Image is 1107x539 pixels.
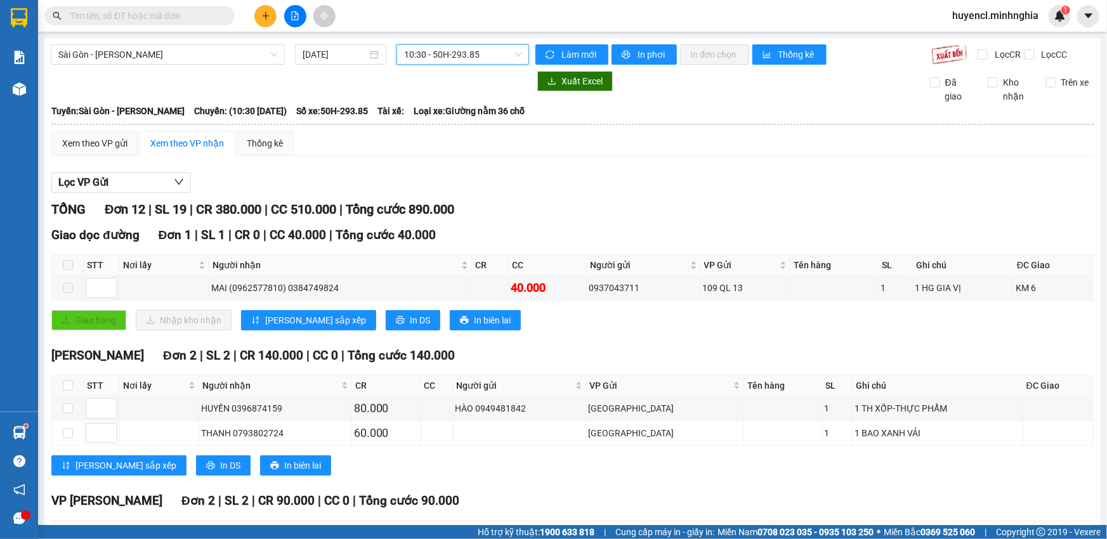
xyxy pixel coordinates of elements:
[855,426,1021,440] div: 1 BAO XANH VẢI
[201,426,350,440] div: THANH 0793802724
[247,136,283,150] div: Thống kê
[235,228,260,242] span: CR 0
[62,461,70,471] span: sort-ascending
[254,5,277,27] button: plus
[284,5,306,27] button: file-add
[414,104,525,118] span: Loại xe: Giường nằm 36 chỗ
[201,401,350,415] div: HUYỀN 0396874159
[240,348,303,363] span: CR 140.000
[855,401,1021,415] div: 1 TH XỐP-THỰC PHẨM
[586,396,745,421] td: Sài Gòn
[496,524,588,538] span: Người gửi
[51,493,162,508] span: VP [PERSON_NAME]
[159,228,192,242] span: Đơn 1
[1037,528,1045,536] span: copyright
[220,458,240,472] span: In DS
[879,255,913,276] th: SL
[271,202,336,217] span: CC 510.000
[359,493,459,508] span: Tổng cước 90.000
[744,375,822,396] th: Tên hàng
[701,276,790,301] td: 109 QL 13
[1014,255,1094,276] th: ĐC Giao
[252,493,255,508] span: |
[251,316,260,326] span: sort-ascending
[680,44,749,65] button: In đơn chọn
[1023,375,1094,396] th: ĐC Giao
[284,458,321,472] span: In biên lai
[51,310,126,330] button: uploadGiao hàng
[213,258,459,272] span: Người nhận
[306,348,310,363] span: |
[58,45,277,64] span: Sài Gòn - Phan Rí
[196,455,251,476] button: printerIn DS
[1061,6,1070,15] sup: 1
[263,228,266,242] span: |
[752,44,827,65] button: bar-chartThống kê
[877,529,881,535] span: ⚪️
[346,202,454,217] span: Tổng cước 890.000
[225,493,249,508] span: SL 2
[195,228,198,242] span: |
[51,228,140,242] span: Giao dọc đường
[53,11,62,20] span: search
[341,348,344,363] span: |
[455,401,584,415] div: HÀO 0949481842
[638,48,667,62] span: In phơi
[540,527,594,537] strong: 1900 633 818
[547,77,556,87] span: download
[881,281,910,295] div: 1
[509,255,587,276] th: CC
[354,399,419,417] div: 80.000
[51,348,144,363] span: [PERSON_NAME]
[778,48,816,62] span: Thống kê
[261,11,270,20] span: plus
[218,493,221,508] span: |
[291,11,299,20] span: file-add
[1083,10,1094,22] span: caret-down
[421,375,454,396] th: CC
[622,50,632,60] span: printer
[194,104,287,118] span: Chuyến: (10:30 [DATE])
[588,426,742,440] div: [GEOGRAPHIC_DATA]
[51,172,191,193] button: Lọc VP Gửi
[150,136,224,150] div: Xem theo VP nhận
[13,51,26,64] img: solution-icon
[1056,75,1094,89] span: Trên xe
[201,228,225,242] span: SL 1
[472,255,509,276] th: CR
[313,348,338,363] span: CC 0
[13,512,25,524] span: message
[535,44,608,65] button: syncLàm mới
[757,527,874,537] strong: 0708 023 035 - 0935 103 250
[404,45,521,64] span: 10:30 - 50H-293.85
[920,527,975,537] strong: 0369 525 060
[228,228,232,242] span: |
[202,379,339,393] span: Người nhận
[717,525,874,539] span: Miền Nam
[123,379,186,393] span: Nơi lấy
[209,524,370,538] span: Người nhận
[612,44,677,65] button: printerIn phơi
[940,75,978,103] span: Đã giao
[1037,48,1070,62] span: Lọc CC
[1077,5,1099,27] button: caret-down
[211,281,469,295] div: MAI (0962577810) 0384749824
[270,228,326,242] span: CC 40.000
[62,136,128,150] div: Xem theo VP gửi
[258,493,315,508] span: CR 90.000
[704,258,777,272] span: VP Gửi
[296,104,368,118] span: Số xe: 50H-293.85
[336,228,436,242] span: Tổng cước 40.000
[11,8,27,27] img: logo-vxr
[825,401,850,415] div: 1
[123,258,196,272] span: Nơi lấy
[478,525,594,539] span: Hỗ trợ kỹ thuật:
[931,44,967,65] img: 9k=
[265,202,268,217] span: |
[561,48,598,62] span: Làm mới
[136,310,232,330] button: downloadNhập kho nhận
[410,313,430,327] span: In DS
[604,525,606,539] span: |
[13,484,25,496] span: notification
[998,75,1036,103] span: Kho nhận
